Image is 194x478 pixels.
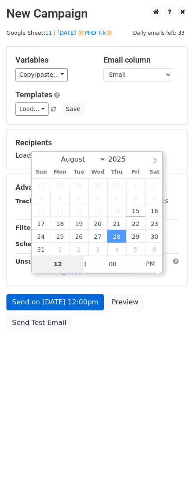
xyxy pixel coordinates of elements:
[15,224,37,231] strong: Filters
[103,55,179,65] h5: Email column
[106,294,144,310] a: Preview
[32,217,51,230] span: August 17, 2025
[70,204,88,217] span: August 12, 2025
[15,138,179,147] h5: Recipients
[126,243,145,256] span: September 5, 2025
[15,68,68,81] a: Copy/paste...
[107,243,126,256] span: September 4, 2025
[88,169,107,175] span: Wed
[32,191,51,204] span: August 3, 2025
[107,217,126,230] span: August 21, 2025
[126,230,145,243] span: August 29, 2025
[32,178,51,191] span: July 27, 2025
[107,204,126,217] span: August 14, 2025
[70,191,88,204] span: August 5, 2025
[84,255,87,272] span: :
[15,102,48,116] a: Load...
[107,191,126,204] span: August 7, 2025
[62,102,84,116] button: Save
[88,191,107,204] span: August 6, 2025
[15,258,58,265] strong: Unsubscribe
[32,204,51,217] span: August 10, 2025
[15,90,52,99] a: Templates
[15,138,179,160] div: Loading...
[15,241,46,247] strong: Schedule
[126,217,145,230] span: August 22, 2025
[6,30,112,36] small: Google Sheet:
[126,204,145,217] span: August 15, 2025
[51,243,70,256] span: September 1, 2025
[70,217,88,230] span: August 19, 2025
[88,230,107,243] span: August 27, 2025
[139,255,162,272] span: Click to toggle
[32,256,84,273] input: Hour
[51,204,70,217] span: August 11, 2025
[107,178,126,191] span: July 31, 2025
[145,230,164,243] span: August 30, 2025
[32,169,51,175] span: Sun
[130,30,188,36] a: Daily emails left: 33
[32,230,51,243] span: August 24, 2025
[51,217,70,230] span: August 18, 2025
[6,6,188,21] h2: New Campaign
[51,191,70,204] span: August 4, 2025
[107,230,126,243] span: August 28, 2025
[126,178,145,191] span: August 1, 2025
[88,204,107,217] span: August 13, 2025
[60,268,137,276] a: Copy unsubscribe link
[6,294,104,310] a: Send on [DATE] 12:00pm
[32,243,51,256] span: August 31, 2025
[145,169,164,175] span: Sat
[126,169,145,175] span: Fri
[70,230,88,243] span: August 26, 2025
[51,230,70,243] span: August 25, 2025
[51,169,70,175] span: Mon
[15,183,179,192] h5: Advanced
[70,178,88,191] span: July 29, 2025
[87,256,139,273] input: Minute
[145,204,164,217] span: August 16, 2025
[107,169,126,175] span: Thu
[88,217,107,230] span: August 20, 2025
[51,178,70,191] span: July 28, 2025
[145,178,164,191] span: August 2, 2025
[130,28,188,38] span: Daily emails left: 33
[70,243,88,256] span: September 2, 2025
[45,30,112,36] a: 11 | [DATE] 🔆PHD Tik🔆
[106,155,137,163] input: Year
[88,178,107,191] span: July 30, 2025
[70,169,88,175] span: Tue
[15,55,91,65] h5: Variables
[126,191,145,204] span: August 8, 2025
[15,198,44,204] strong: Tracking
[145,217,164,230] span: August 23, 2025
[145,243,164,256] span: September 6, 2025
[88,243,107,256] span: September 3, 2025
[6,315,72,331] a: Send Test Email
[145,191,164,204] span: August 9, 2025
[151,437,194,478] iframe: Chat Widget
[134,196,168,205] label: UTM Codes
